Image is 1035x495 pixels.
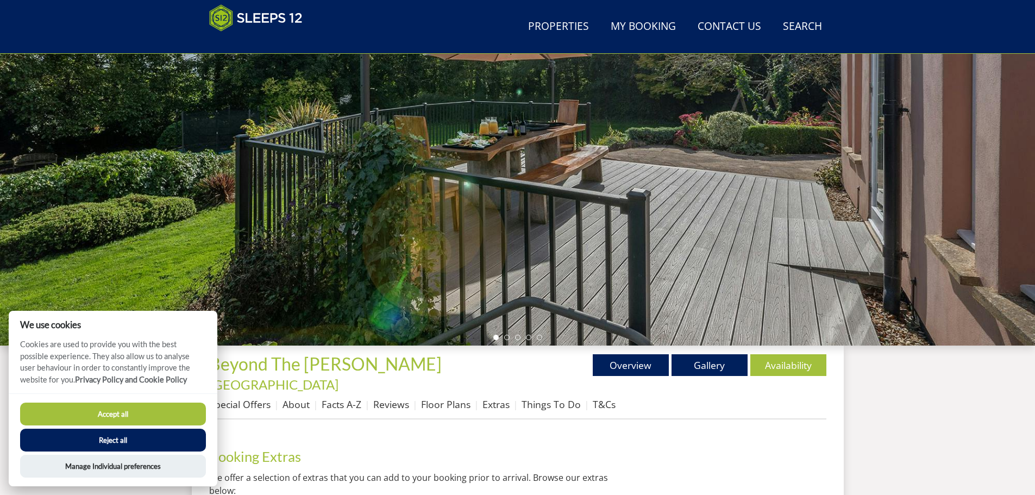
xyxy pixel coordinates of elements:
[421,398,471,411] a: Floor Plans
[209,448,301,465] a: Booking Extras
[209,398,271,411] a: Special Offers
[779,15,826,39] a: Search
[20,403,206,425] button: Accept all
[9,339,217,393] p: Cookies are used to provide you with the best possible experience. They also allow us to analyse ...
[209,353,442,374] span: Beyond The [PERSON_NAME]
[524,15,593,39] a: Properties
[75,375,187,384] a: Privacy Policy and Cookie Policy
[322,398,361,411] a: Facts A-Z
[9,319,217,330] h2: We use cookies
[593,354,669,376] a: Overview
[20,455,206,478] button: Manage Individual preferences
[482,398,510,411] a: Extras
[593,398,616,411] a: T&Cs
[693,15,766,39] a: Contact Us
[750,354,826,376] a: Availability
[209,353,445,374] a: Beyond The [PERSON_NAME]
[20,429,206,452] button: Reject all
[606,15,680,39] a: My Booking
[522,398,581,411] a: Things To Do
[373,398,409,411] a: Reviews
[209,377,338,392] a: [GEOGRAPHIC_DATA]
[204,38,318,47] iframe: Customer reviews powered by Trustpilot
[283,398,310,411] a: About
[209,4,303,32] img: Sleeps 12
[672,354,748,376] a: Gallery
